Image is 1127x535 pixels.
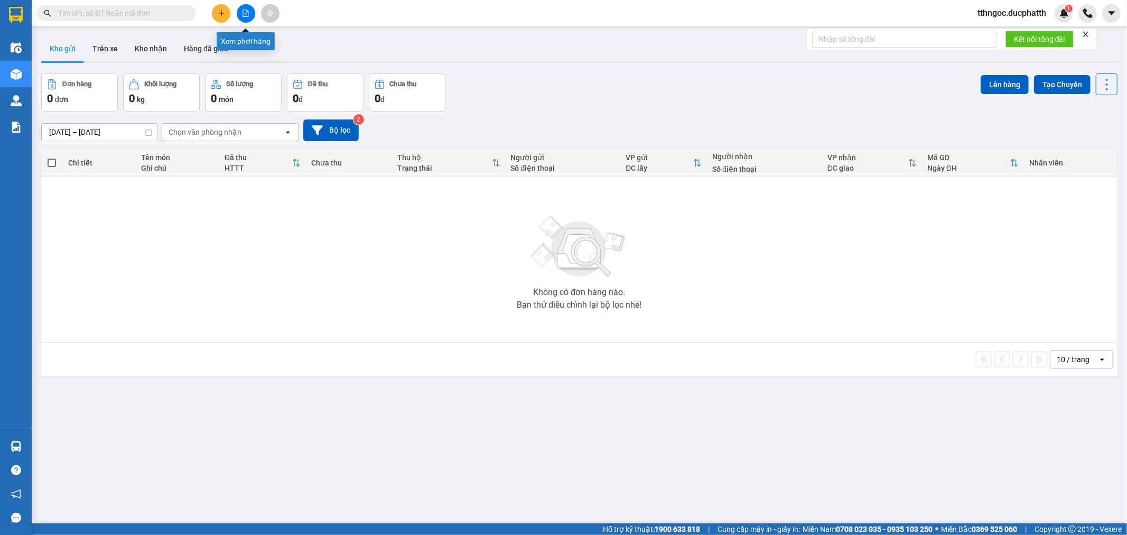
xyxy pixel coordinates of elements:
div: VP gửi [626,153,693,162]
span: món [219,95,234,104]
span: Kết nối tổng đài [1014,33,1065,45]
div: Mã GD [927,153,1010,162]
div: Đã thu [308,80,328,88]
div: ĐC giao [827,164,908,172]
span: file-add [242,10,249,17]
div: Số điện thoại [712,165,817,173]
strong: 1900 633 818 [655,525,700,533]
div: Ngày ĐH [927,164,1010,172]
span: 0 [375,92,380,105]
span: search [44,10,51,17]
div: Người nhận [712,152,817,161]
div: Người gửi [511,153,616,162]
th: Toggle SortBy [392,149,505,177]
span: tthngoc.ducphatth [969,6,1055,20]
div: Khối lượng [144,80,176,88]
img: warehouse-icon [11,69,22,80]
span: copyright [1068,525,1076,533]
span: 0 [129,92,135,105]
img: svg+xml;base64,PHN2ZyBjbGFzcz0ibGlzdC1wbHVnX19zdmciIHhtbG5zPSJodHRwOi8vd3d3LnczLm9yZy8yMDAwL3N2Zy... [526,210,632,284]
span: aim [266,10,274,17]
div: Ghi chú [141,164,213,172]
span: caret-down [1107,8,1116,18]
button: Kết nối tổng đài [1005,31,1074,48]
img: icon-new-feature [1059,8,1069,18]
button: aim [261,4,280,23]
button: caret-down [1102,4,1121,23]
img: logo-vxr [9,7,23,23]
th: Toggle SortBy [219,149,306,177]
div: Chi tiết [68,159,131,167]
div: Chưa thu [390,80,417,88]
div: Đơn hàng [62,80,91,88]
div: Số lượng [226,80,253,88]
input: Nhập số tổng đài [812,31,997,48]
span: 1 [1067,5,1070,12]
div: Tên món [141,153,213,162]
div: Chưa thu [311,159,387,167]
div: Nhân viên [1029,159,1112,167]
span: kg [137,95,145,104]
span: close [1082,31,1089,38]
button: Tạo Chuyến [1034,75,1091,94]
th: Toggle SortBy [822,149,922,177]
span: | [708,523,710,535]
span: 0 [293,92,299,105]
input: Select a date range. [42,124,157,141]
button: file-add [237,4,255,23]
div: 10 / trang [1057,354,1089,365]
div: ĐC lấy [626,164,693,172]
button: Kho gửi [41,36,84,61]
th: Toggle SortBy [620,149,707,177]
button: Hàng đã giao [175,36,237,61]
button: Đơn hàng0đơn [41,73,118,112]
span: đ [299,95,303,104]
th: Toggle SortBy [922,149,1024,177]
button: Lên hàng [981,75,1029,94]
span: ⚪️ [935,527,938,531]
span: Miền Nam [803,523,933,535]
span: question-circle [11,465,21,475]
div: Bạn thử điều chỉnh lại bộ lọc nhé! [517,301,641,309]
div: Thu hộ [397,153,491,162]
span: đ [380,95,385,104]
div: Đã thu [225,153,292,162]
span: plus [218,10,225,17]
div: HTTT [225,164,292,172]
img: solution-icon [11,122,22,133]
sup: 2 [353,114,364,125]
img: phone-icon [1083,8,1093,18]
input: Tìm tên, số ĐT hoặc mã đơn [58,7,183,19]
img: warehouse-icon [11,42,22,53]
button: Trên xe [84,36,126,61]
span: Hỗ trợ kỹ thuật: [603,523,700,535]
button: Chưa thu0đ [369,73,445,112]
span: notification [11,489,21,499]
img: warehouse-icon [11,95,22,106]
button: Số lượng0món [205,73,282,112]
div: Trạng thái [397,164,491,172]
div: Không có đơn hàng nào. [533,288,625,297]
strong: 0369 525 060 [972,525,1017,533]
button: Kho nhận [126,36,175,61]
span: message [11,513,21,523]
button: Đã thu0đ [287,73,364,112]
span: 0 [211,92,217,105]
div: VP nhận [827,153,908,162]
button: Bộ lọc [303,119,359,141]
svg: open [284,128,292,136]
strong: 0708 023 035 - 0935 103 250 [836,525,933,533]
sup: 1 [1065,5,1073,12]
img: warehouse-icon [11,441,22,452]
span: đơn [55,95,68,104]
button: Khối lượng0kg [123,73,200,112]
div: Số điện thoại [511,164,616,172]
span: Cung cấp máy in - giấy in: [718,523,800,535]
span: Miền Bắc [941,523,1017,535]
svg: open [1098,355,1106,364]
div: Chọn văn phòng nhận [169,127,241,137]
span: | [1025,523,1027,535]
button: plus [212,4,230,23]
span: 0 [47,92,53,105]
